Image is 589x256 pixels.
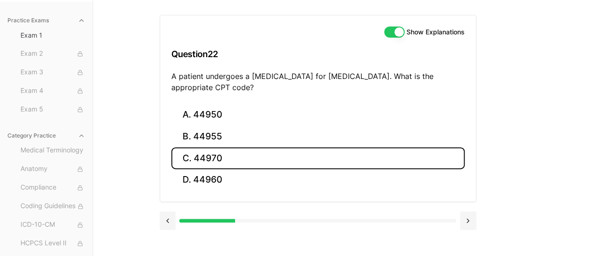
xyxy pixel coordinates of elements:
[171,147,465,169] button: C. 44970
[20,145,85,156] span: Medical Terminology
[171,169,465,191] button: D. 44960
[17,65,89,80] button: Exam 3
[4,128,89,143] button: Category Practice
[171,104,465,126] button: A. 44950
[20,49,85,59] span: Exam 2
[17,217,89,232] button: ICD-10-CM
[17,199,89,214] button: Coding Guidelines
[20,238,85,249] span: HCPCS Level II
[17,28,89,43] button: Exam 1
[171,71,465,93] p: A patient undergoes a [MEDICAL_DATA] for [MEDICAL_DATA]. What is the appropriate CPT code?
[20,201,85,211] span: Coding Guidelines
[20,164,85,174] span: Anatomy
[17,180,89,195] button: Compliance
[20,67,85,78] span: Exam 3
[171,40,465,68] h3: Question 22
[20,31,85,40] span: Exam 1
[20,183,85,193] span: Compliance
[171,126,465,148] button: B. 44955
[17,162,89,177] button: Anatomy
[17,84,89,98] button: Exam 4
[20,220,85,230] span: ICD-10-CM
[17,236,89,251] button: HCPCS Level II
[20,105,85,115] span: Exam 5
[17,143,89,158] button: Medical Terminology
[406,29,465,35] label: Show Explanations
[20,86,85,96] span: Exam 4
[4,13,89,28] button: Practice Exams
[17,46,89,61] button: Exam 2
[17,102,89,117] button: Exam 5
